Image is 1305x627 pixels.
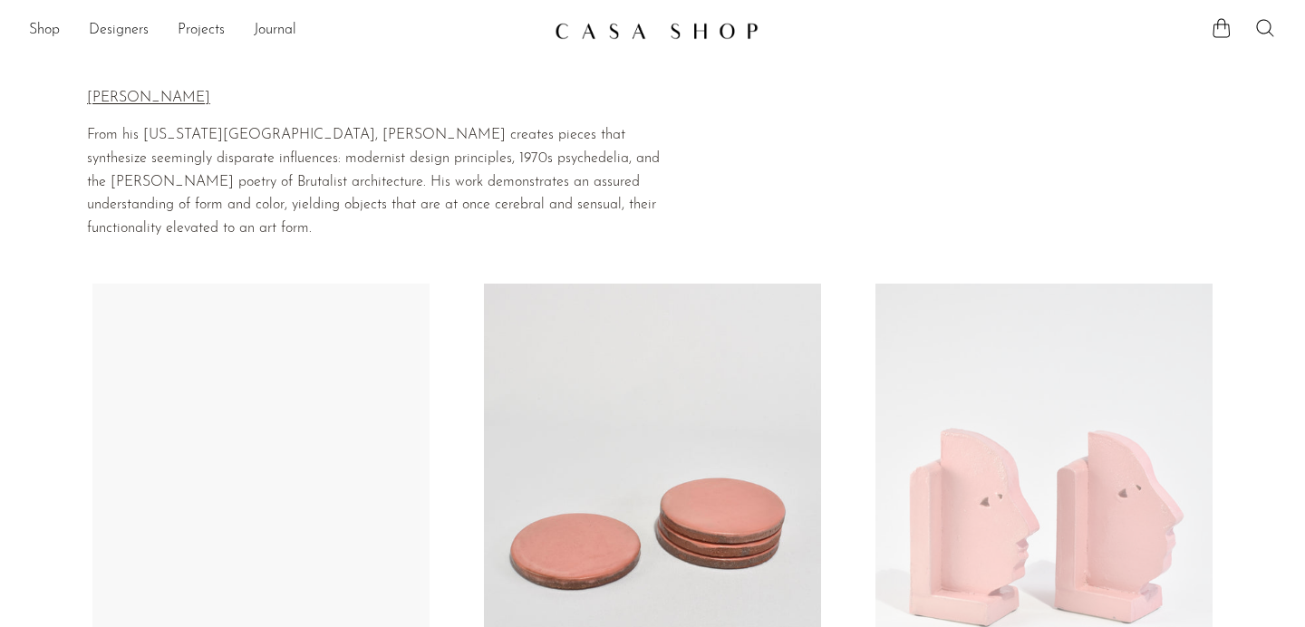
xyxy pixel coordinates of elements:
[254,19,296,43] a: Journal
[178,19,225,43] a: Projects
[29,15,540,46] nav: Desktop navigation
[89,19,149,43] a: Designers
[29,15,540,46] ul: NEW HEADER MENU
[87,87,674,111] p: [PERSON_NAME]
[87,124,674,240] p: From his [US_STATE][GEOGRAPHIC_DATA], [PERSON_NAME] creates pieces that synthesize seemingly disp...
[29,19,60,43] a: Shop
